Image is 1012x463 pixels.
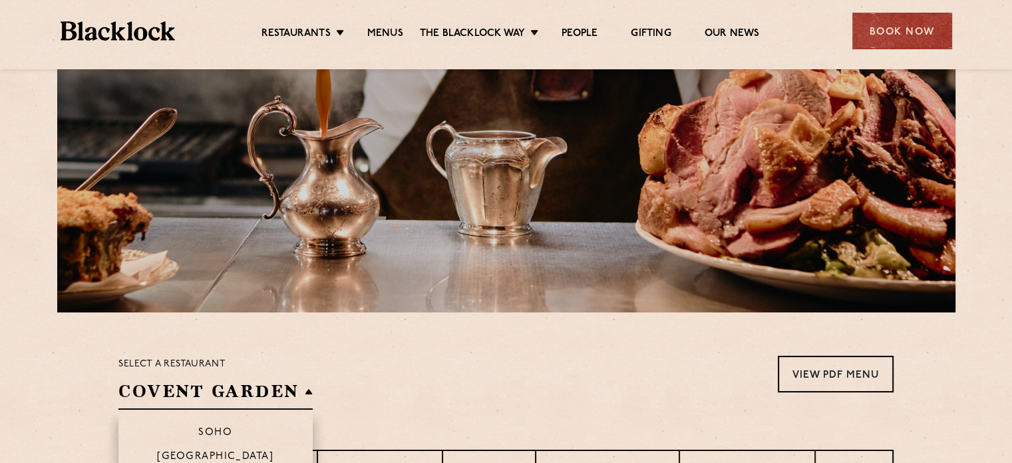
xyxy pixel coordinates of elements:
[261,27,331,42] a: Restaurants
[61,21,176,41] img: BL_Textured_Logo-footer-cropped.svg
[118,380,313,410] h2: Covent Garden
[852,13,952,49] div: Book Now
[562,27,597,42] a: People
[198,427,232,440] p: Soho
[778,356,894,392] a: View PDF Menu
[420,27,525,42] a: The Blacklock Way
[118,356,313,373] p: Select a restaurant
[367,27,403,42] a: Menus
[631,27,671,42] a: Gifting
[705,27,760,42] a: Our News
